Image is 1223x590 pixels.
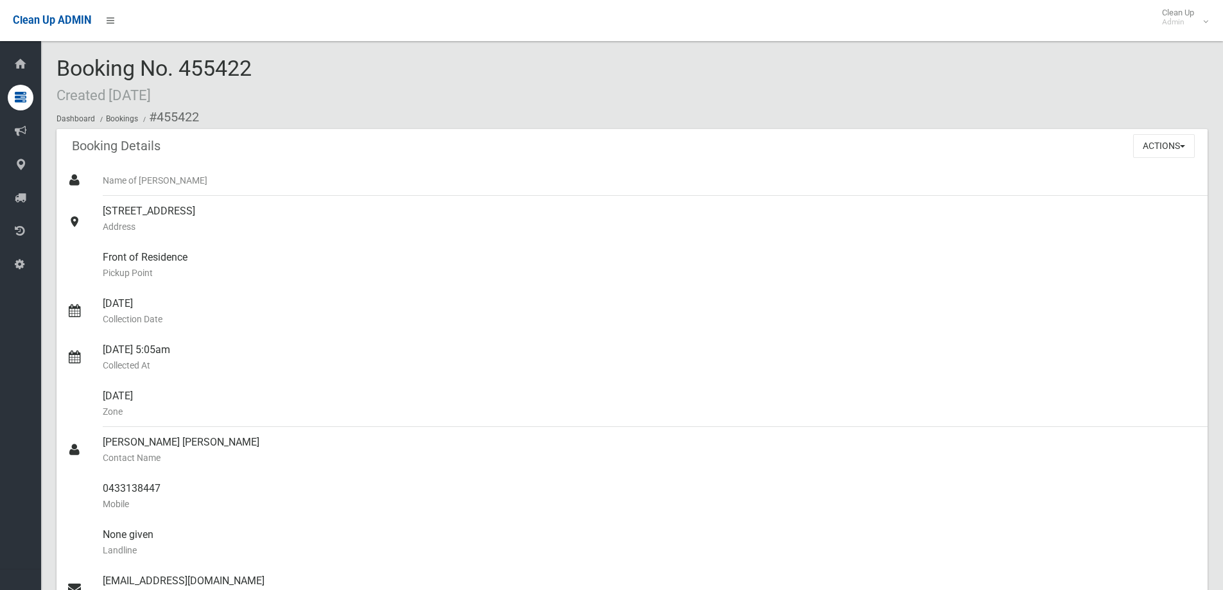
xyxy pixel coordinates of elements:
[103,288,1197,334] div: [DATE]
[103,219,1197,234] small: Address
[103,358,1197,373] small: Collected At
[103,196,1197,242] div: [STREET_ADDRESS]
[103,427,1197,473] div: [PERSON_NAME] [PERSON_NAME]
[103,542,1197,558] small: Landline
[1133,134,1195,158] button: Actions
[103,519,1197,566] div: None given
[56,55,252,105] span: Booking No. 455422
[56,114,95,123] a: Dashboard
[103,381,1197,427] div: [DATE]
[56,87,151,103] small: Created [DATE]
[103,265,1197,281] small: Pickup Point
[103,242,1197,288] div: Front of Residence
[103,404,1197,419] small: Zone
[103,473,1197,519] div: 0433138447
[103,496,1197,512] small: Mobile
[1162,17,1194,27] small: Admin
[140,105,199,129] li: #455422
[103,173,1197,188] small: Name of [PERSON_NAME]
[103,450,1197,465] small: Contact Name
[13,14,91,26] span: Clean Up ADMIN
[103,334,1197,381] div: [DATE] 5:05am
[103,311,1197,327] small: Collection Date
[56,134,176,159] header: Booking Details
[106,114,138,123] a: Bookings
[1156,8,1207,27] span: Clean Up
